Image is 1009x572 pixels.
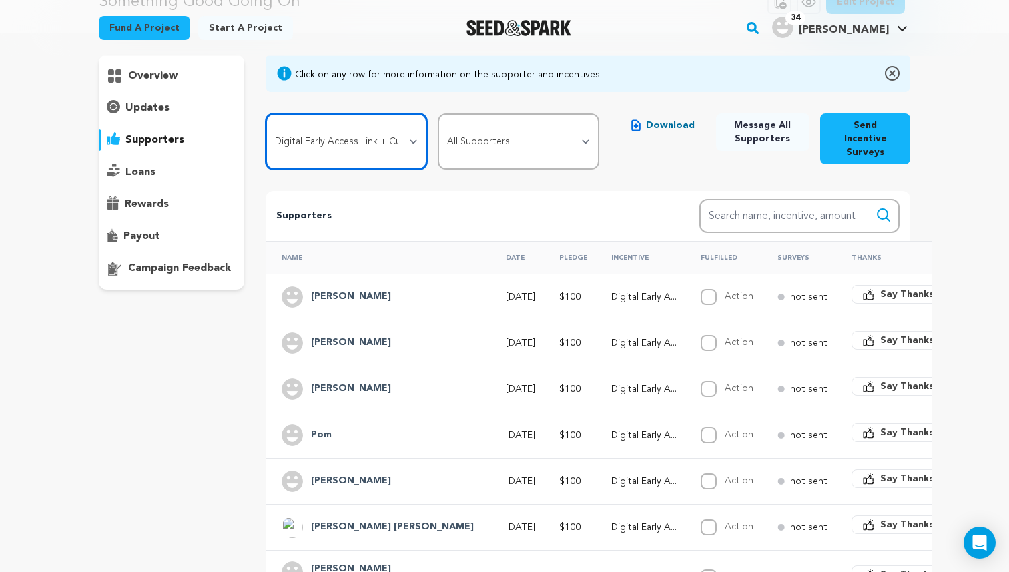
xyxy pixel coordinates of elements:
a: Start a project [198,16,293,40]
button: Say Thanks [852,469,945,488]
span: $100 [559,523,581,532]
p: campaign feedback [128,260,231,276]
img: user.png [282,424,303,446]
h4: Edwin J [311,335,391,351]
p: Digital Early Access Link + Custom Postcard [611,428,677,442]
p: supporters [125,132,184,148]
button: Say Thanks [852,423,945,442]
button: Download [621,113,705,137]
span: $100 [559,384,581,394]
h4: Pom [311,427,332,443]
p: overview [128,68,178,84]
span: Say Thanks [880,472,934,485]
button: loans [99,162,244,183]
label: Action [725,476,753,485]
span: [PERSON_NAME] [799,25,889,35]
p: payout [123,228,160,244]
p: loans [125,164,155,180]
span: Arnold S.'s Profile [769,14,910,42]
p: Digital Early Access Link + Custom Postcard [611,336,677,350]
th: Fulfilled [685,241,761,274]
span: Say Thanks [880,380,934,393]
div: Click on any row for more information on the supporter and incentives. [295,68,602,81]
p: rewards [125,196,169,212]
p: updates [125,100,170,116]
a: Arnold S.'s Profile [769,14,910,38]
p: not sent [790,382,827,396]
img: user.png [282,471,303,492]
p: [DATE] [506,428,535,442]
h4: Thuy Pham [311,473,391,489]
label: Action [725,338,753,347]
img: user.png [282,378,303,400]
span: $100 [559,431,581,440]
img: user.png [282,286,303,308]
button: updates [99,97,244,119]
p: Digital Early Access Link + Custom Postcard [611,475,677,488]
p: not sent [790,475,827,488]
p: not sent [790,521,827,534]
button: Send Incentive Surveys [820,113,910,164]
th: Date [490,241,543,274]
span: Message All Supporters [727,119,799,146]
label: Action [725,292,753,301]
th: Surveys [761,241,835,274]
button: Say Thanks [852,377,945,396]
button: supporters [99,129,244,151]
span: $100 [559,477,581,486]
p: [DATE] [506,521,535,534]
span: Say Thanks [880,288,934,301]
th: Name [266,241,490,274]
label: Action [725,522,753,531]
th: Incentive [595,241,685,274]
span: Say Thanks [880,518,934,531]
span: Say Thanks [880,334,934,347]
p: Digital Early Access Link + Custom Postcard [611,382,677,396]
p: not sent [790,290,827,304]
label: Action [725,430,753,439]
button: payout [99,226,244,247]
th: Thanks [835,241,953,274]
p: Digital Early Access Link + Custom Postcard [611,521,677,534]
button: Say Thanks [852,331,945,350]
div: Open Intercom Messenger [964,527,996,559]
span: 34 [785,11,805,25]
h4: Hyacinth Angela [311,519,474,535]
button: Message All Supporters [716,113,809,151]
img: close-o.svg [885,65,900,81]
span: Say Thanks [880,426,934,439]
img: user.png [772,17,793,38]
p: Supporters [276,208,657,224]
button: Say Thanks [852,285,945,304]
span: $100 [559,292,581,302]
th: Pledge [543,241,595,274]
p: not sent [790,336,827,350]
button: rewards [99,194,244,215]
button: Say Thanks [852,515,945,534]
button: overview [99,65,244,87]
div: Arnold S.'s Profile [772,17,889,38]
img: user.png [282,332,303,354]
span: $100 [559,338,581,348]
h4: Michelle Kim [311,381,391,397]
p: Digital Early Access Link + Custom Postcard [611,290,677,304]
p: not sent [790,428,827,442]
a: Fund a project [99,16,190,40]
span: Download [646,119,695,132]
img: Seed&Spark Logo Dark Mode [466,20,571,36]
p: [DATE] [506,290,535,304]
a: Seed&Spark Homepage [466,20,571,36]
p: [DATE] [506,336,535,350]
input: Search name, incentive, amount [699,199,900,233]
img: ACg8ocK0Xoyw1L3BVCcGLvXMKfU5RxbcZXZYp_J3r74Zr8rUliLipGHY=s96-c [282,517,303,538]
label: Action [725,384,753,393]
p: [DATE] [506,475,535,488]
h4: Jenine Pastores [311,289,391,305]
button: campaign feedback [99,258,244,279]
p: [DATE] [506,382,535,396]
